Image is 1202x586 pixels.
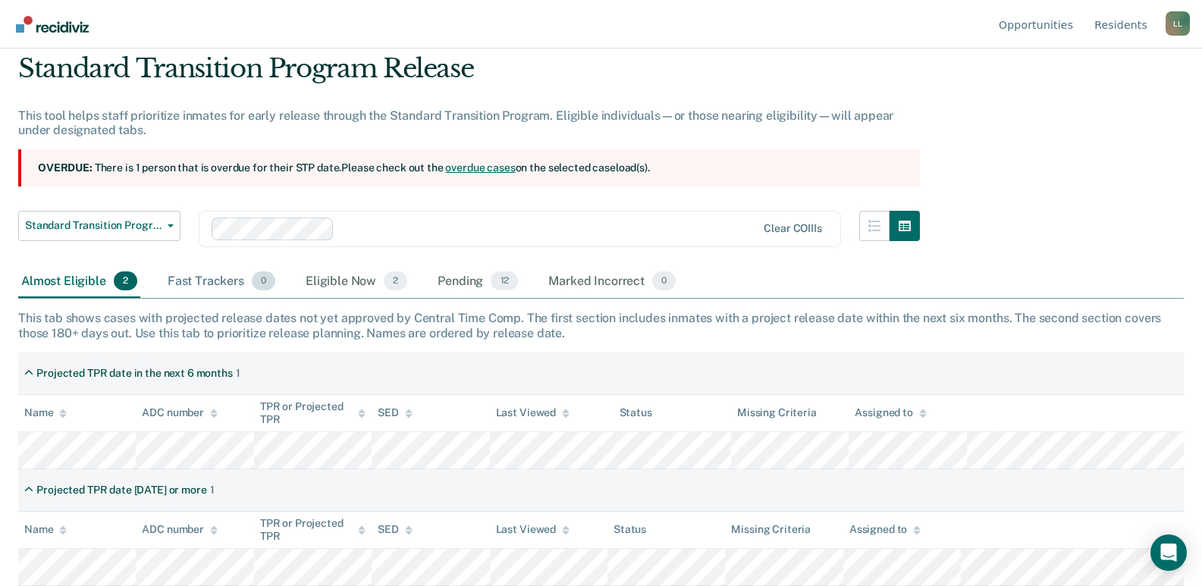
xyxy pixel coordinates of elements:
[260,517,366,543] div: TPR or Projected TPR
[1150,534,1187,571] div: Open Intercom Messenger
[18,108,920,137] div: This tool helps staff prioritize inmates for early release through the Standard Transition Progra...
[18,53,920,96] div: Standard Transition Program Release
[620,406,652,419] div: Status
[496,523,570,536] div: Last Viewed
[38,161,93,174] strong: Overdue:
[24,406,67,419] div: Name
[491,271,518,291] span: 12
[236,367,240,380] div: 1
[25,219,162,232] span: Standard Transition Program Release
[114,271,137,291] span: 2
[445,161,515,174] a: overdue cases
[1166,11,1190,36] div: L L
[614,523,646,536] div: Status
[36,484,206,497] div: Projected TPR date [DATE] or more
[18,265,140,299] div: Almost Eligible2
[849,523,921,536] div: Assigned to
[24,523,67,536] div: Name
[36,367,233,380] div: Projected TPR date in the next 6 months
[252,271,275,291] span: 0
[378,406,413,419] div: SED
[165,265,278,299] div: Fast Trackers0
[435,265,521,299] div: Pending12
[1166,11,1190,36] button: Profile dropdown button
[731,523,811,536] div: Missing Criteria
[18,478,220,503] div: Projected TPR date [DATE] or more1
[652,271,676,291] span: 0
[260,400,366,426] div: TPR or Projected TPR
[210,484,215,497] div: 1
[764,222,821,235] div: Clear COIIIs
[384,271,407,291] span: 2
[303,265,410,299] div: Eligible Now2
[18,149,920,186] section: There is 1 person that is overdue for their STP date. Please check out the on the selected caselo...
[18,361,246,386] div: Projected TPR date in the next 6 months1
[855,406,926,419] div: Assigned to
[18,311,1184,340] div: This tab shows cases with projected release dates not yet approved by Central Time Comp. The firs...
[545,265,679,299] div: Marked Incorrect0
[378,523,413,536] div: SED
[737,406,817,419] div: Missing Criteria
[142,523,218,536] div: ADC number
[496,406,570,419] div: Last Viewed
[16,16,89,33] img: Recidiviz
[18,211,180,241] button: Standard Transition Program Release
[142,406,218,419] div: ADC number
